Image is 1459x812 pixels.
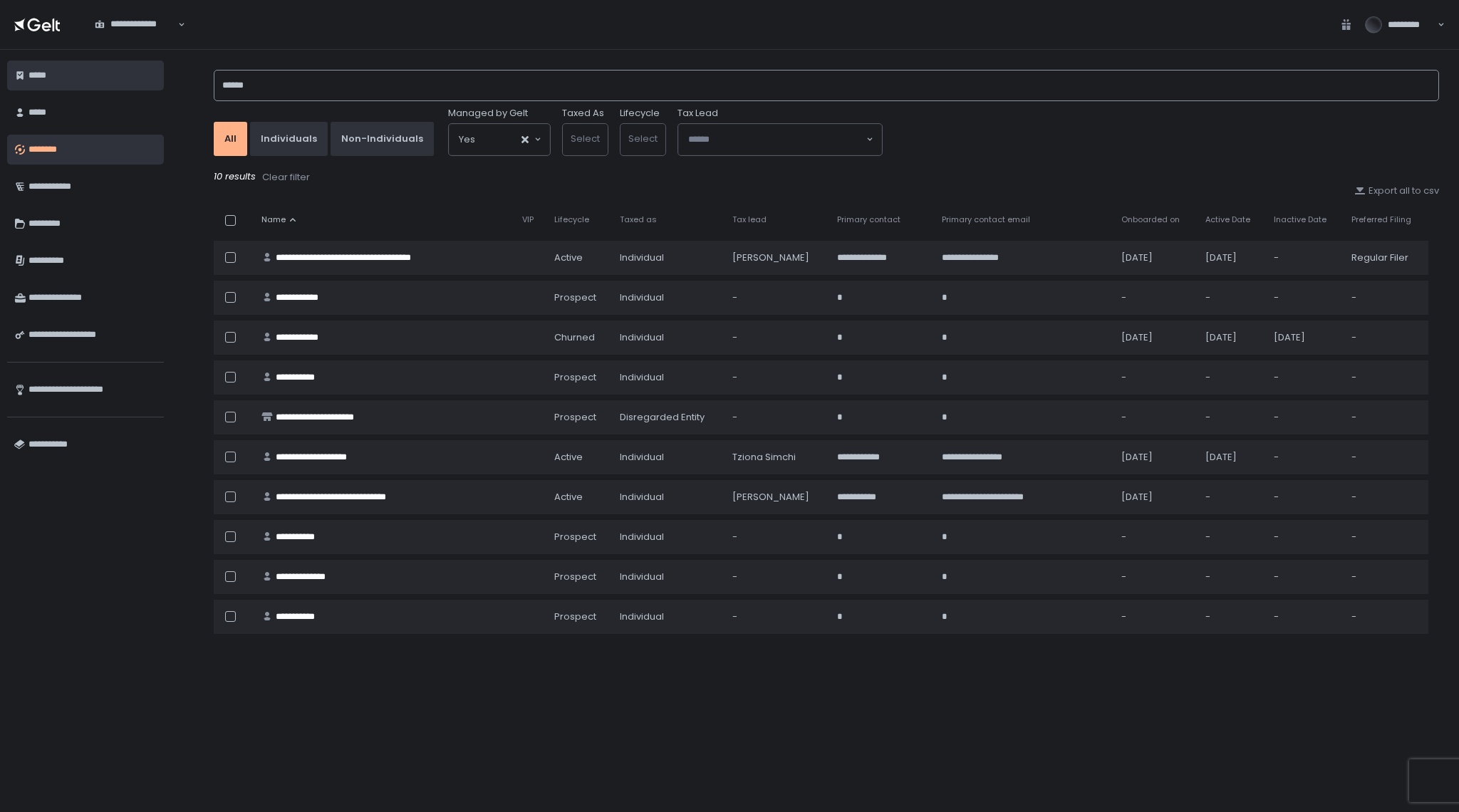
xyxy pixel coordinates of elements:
[331,122,434,156] button: Non-Individuals
[1205,610,1257,623] div: -
[261,214,286,225] span: Name
[1121,411,1188,424] div: -
[95,31,177,45] input: Search for option
[554,451,583,464] span: active
[449,124,550,155] div: Search for option
[448,107,528,120] span: Managed by Gelt
[554,251,583,264] span: active
[620,610,716,623] div: Individual
[554,610,596,623] span: prospect
[1205,531,1257,543] div: -
[620,411,716,424] div: Disregarded Entity
[1351,610,1420,623] div: -
[1205,251,1257,264] div: [DATE]
[620,371,716,384] div: Individual
[562,107,604,120] label: Taxed As
[620,331,716,344] div: Individual
[732,214,767,225] span: Tax lead
[1205,451,1257,464] div: [DATE]
[620,214,657,225] span: Taxed as
[732,331,820,344] div: -
[1274,291,1334,304] div: -
[1351,291,1420,304] div: -
[1121,214,1180,225] span: Onboarded on
[732,531,820,543] div: -
[732,491,820,504] div: [PERSON_NAME]
[1274,411,1334,424] div: -
[522,214,534,225] span: VIP
[475,132,520,147] input: Search for option
[1205,291,1257,304] div: -
[1351,251,1420,264] div: Regular Filer
[554,531,596,543] span: prospect
[1274,214,1326,225] span: Inactive Date
[1121,371,1188,384] div: -
[554,491,583,504] span: active
[1274,251,1334,264] div: -
[261,132,317,145] div: Individuals
[262,171,310,184] div: Clear filter
[1205,571,1257,583] div: -
[1351,571,1420,583] div: -
[1274,491,1334,504] div: -
[1205,411,1257,424] div: -
[250,122,328,156] button: Individuals
[1205,371,1257,384] div: -
[1351,531,1420,543] div: -
[214,122,247,156] button: All
[1121,251,1188,264] div: [DATE]
[224,132,237,145] div: All
[554,371,596,384] span: prospect
[1121,571,1188,583] div: -
[677,107,718,120] span: Tax Lead
[732,610,820,623] div: -
[1274,610,1334,623] div: -
[732,371,820,384] div: -
[620,251,716,264] div: Individual
[732,251,820,264] div: [PERSON_NAME]
[1205,214,1250,225] span: Active Date
[620,291,716,304] div: Individual
[1205,491,1257,504] div: -
[620,571,716,583] div: Individual
[261,170,311,184] button: Clear filter
[837,214,900,225] span: Primary contact
[628,132,658,145] span: Select
[688,132,865,147] input: Search for option
[678,124,882,155] div: Search for option
[1351,491,1420,504] div: -
[1351,331,1420,344] div: -
[1121,531,1188,543] div: -
[554,411,596,424] span: prospect
[1351,451,1420,464] div: -
[620,107,660,120] label: Lifecycle
[620,531,716,543] div: Individual
[1351,214,1411,225] span: Preferred Filing
[554,214,589,225] span: Lifecycle
[554,331,595,344] span: churned
[214,170,1439,184] div: 10 results
[554,291,596,304] span: prospect
[1121,491,1188,504] div: [DATE]
[620,451,716,464] div: Individual
[732,571,820,583] div: -
[732,291,820,304] div: -
[554,571,596,583] span: prospect
[942,214,1030,225] span: Primary contact email
[1354,184,1439,197] button: Export all to csv
[1121,331,1188,344] div: [DATE]
[571,132,600,145] span: Select
[1274,531,1334,543] div: -
[1351,371,1420,384] div: -
[1121,451,1188,464] div: [DATE]
[521,136,529,143] button: Clear Selected
[620,491,716,504] div: Individual
[1351,411,1420,424] div: -
[1274,451,1334,464] div: -
[1274,331,1334,344] div: [DATE]
[341,132,423,145] div: Non-Individuals
[459,132,475,147] span: Yes
[732,411,820,424] div: -
[1274,571,1334,583] div: -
